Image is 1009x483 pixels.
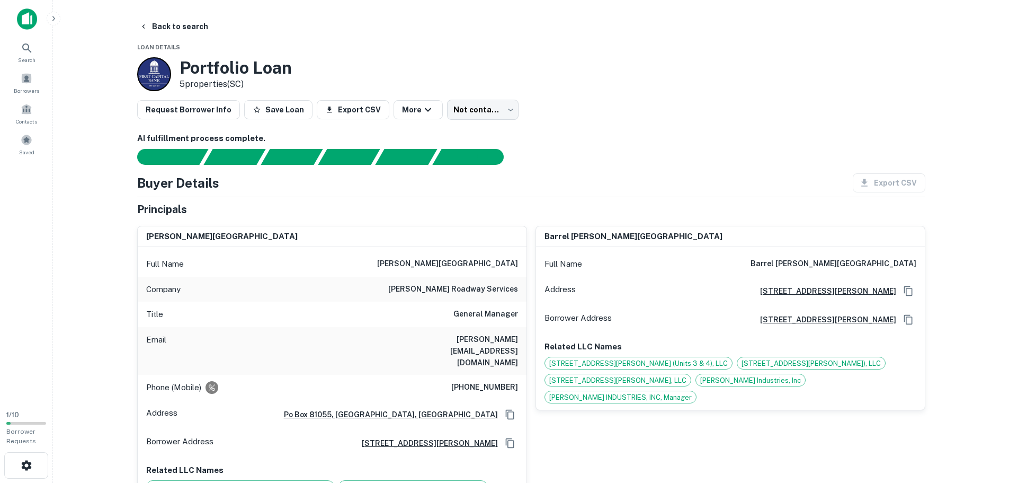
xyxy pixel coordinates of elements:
h6: General Manager [453,308,518,321]
p: Borrower Address [544,312,612,328]
button: Export CSV [317,100,389,119]
h6: [PERSON_NAME] roadway services [388,283,518,296]
p: Related LLC Names [146,464,518,477]
h6: barrel [PERSON_NAME][GEOGRAPHIC_DATA] [544,231,722,243]
span: Loan Details [137,44,180,50]
p: Address [146,407,177,423]
span: Borrowers [14,86,39,95]
p: 5 properties (SC) [180,78,292,91]
h6: AI fulfillment process complete. [137,133,925,145]
span: [PERSON_NAME] Industries, Inc [696,375,805,386]
div: Principals found, AI now looking for contact information... [318,149,380,165]
button: Request Borrower Info [137,100,240,119]
h3: Portfolio Loan [180,58,292,78]
span: [STREET_ADDRESS][PERSON_NAME], LLC [545,375,691,386]
p: Borrower Address [146,435,213,451]
a: Contacts [3,99,50,128]
button: Copy Address [502,435,518,451]
p: Full Name [544,258,582,270]
div: Sending borrower request to AI... [124,149,204,165]
span: Contacts [16,117,37,126]
span: Borrower Requests [6,428,36,445]
div: Documents found, AI parsing details... [261,149,323,165]
p: Email [146,333,166,368]
button: Save Loan [244,100,312,119]
div: AI fulfillment process complete. [433,149,516,165]
a: Saved [3,130,50,159]
button: Back to search [135,17,212,36]
div: Your request is received and processing... [203,149,265,165]
h6: barrel [PERSON_NAME][GEOGRAPHIC_DATA] [751,258,916,270]
span: [PERSON_NAME] INDUSTRIES, INC, Manager [545,392,696,403]
h6: [PHONE_NUMBER] [451,381,518,394]
span: [STREET_ADDRESS][PERSON_NAME] (Units 3 & 4), LLC [545,358,732,369]
button: Copy Address [900,283,916,299]
a: [STREET_ADDRESS][PERSON_NAME] [752,285,896,297]
span: Saved [19,148,34,156]
button: Copy Address [502,407,518,423]
h6: [PERSON_NAME][GEOGRAPHIC_DATA] [377,258,518,270]
p: Full Name [146,258,184,270]
span: Search [18,56,35,64]
h5: Principals [137,201,187,217]
button: Copy Address [900,312,916,328]
p: Title [146,308,163,321]
p: Company [146,283,181,296]
div: Principals found, still searching for contact information. This may take time... [375,149,437,165]
a: Search [3,38,50,66]
div: Requests to not be contacted at this number [206,381,218,394]
a: [STREET_ADDRESS][PERSON_NAME] [752,314,896,326]
iframe: Chat Widget [956,398,1009,449]
h6: [PERSON_NAME][GEOGRAPHIC_DATA] [146,231,298,243]
h4: Buyer Details [137,173,219,192]
span: [STREET_ADDRESS][PERSON_NAME]), LLC [737,358,885,369]
span: 1 / 10 [6,411,19,419]
div: Not contacted [447,100,519,120]
a: Po Box 81055, [GEOGRAPHIC_DATA], [GEOGRAPHIC_DATA] [275,409,498,420]
p: Phone (Mobile) [146,381,201,394]
a: [STREET_ADDRESS][PERSON_NAME] [353,437,498,449]
button: More [394,100,443,119]
p: Related LLC Names [544,340,916,353]
h6: [PERSON_NAME][EMAIL_ADDRESS][DOMAIN_NAME] [391,333,518,368]
img: capitalize-icon.png [17,8,37,30]
p: Address [544,283,576,299]
a: Borrowers [3,68,50,97]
